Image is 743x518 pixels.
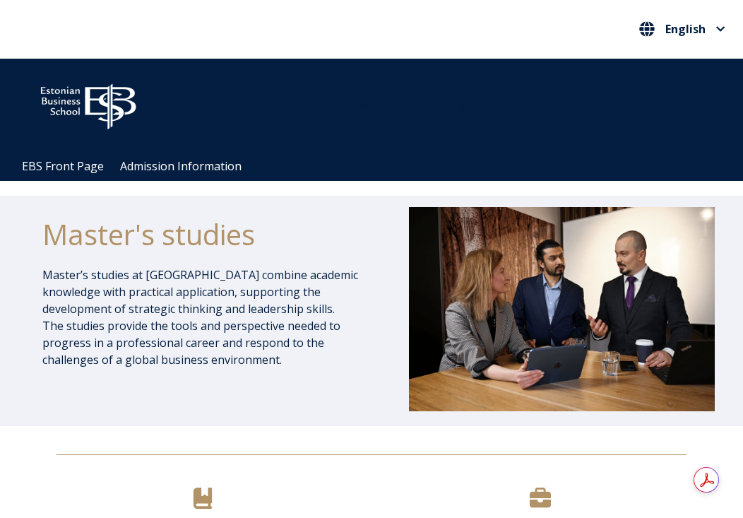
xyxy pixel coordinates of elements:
[22,158,104,174] a: EBS Front Page
[42,217,376,252] h1: Master's studies
[14,152,743,181] div: Navigation Menu
[28,73,148,134] img: ebs_logo2016_white
[636,18,729,40] button: English
[665,23,706,35] span: English
[120,158,242,174] a: Admission Information
[636,18,729,41] nav: Select your language
[334,98,508,113] span: Community for Growth and Resp
[409,207,715,411] img: DSC_1073
[42,266,376,368] p: Master’s studies at [GEOGRAPHIC_DATA] combine academic knowledge with practical application, supp...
